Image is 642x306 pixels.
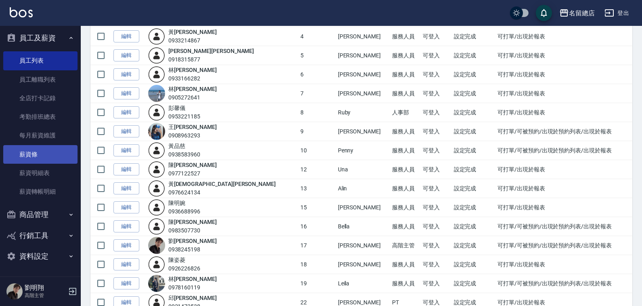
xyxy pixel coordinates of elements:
[148,123,165,140] img: avatar.jpeg
[298,255,336,274] td: 18
[168,112,201,121] div: 0953221185
[148,256,165,273] img: user-login-man-human-body-mobile-person-512.png
[336,198,390,217] td: [PERSON_NAME]
[390,46,421,65] td: 服務人員
[336,27,390,46] td: [PERSON_NAME]
[113,106,139,119] a: 編輯
[168,188,276,197] div: 0976624134
[113,220,139,233] a: 編輯
[495,255,632,274] td: 可打單/出現於報表
[3,89,78,108] a: 全店打卡記錄
[3,51,78,70] a: 員工列表
[421,84,451,103] td: 可登入
[113,277,139,290] a: 編輯
[113,258,139,271] a: 編輯
[168,181,276,187] a: 黃[DEMOGRAPHIC_DATA][PERSON_NAME]
[298,160,336,179] td: 12
[336,274,390,293] td: Leila
[421,160,451,179] td: 可登入
[495,122,632,141] td: 可打單/可被預約/出現於預約列表/出現於報表
[390,160,421,179] td: 服務人員
[495,236,632,255] td: 可打單/可被預約/出現於預約列表/出現於報表
[452,103,495,122] td: 設定完成
[336,236,390,255] td: [PERSON_NAME]
[168,29,217,35] a: 黃[PERSON_NAME]
[336,160,390,179] td: Una
[452,198,495,217] td: 設定完成
[390,84,421,103] td: 服務人員
[3,164,78,182] a: 薪資明細表
[298,198,336,217] td: 15
[3,182,78,201] a: 薪資轉帳明細
[452,236,495,255] td: 設定完成
[113,201,139,214] a: 編輯
[298,46,336,65] td: 5
[113,239,139,252] a: 編輯
[452,27,495,46] td: 設定完成
[452,217,495,236] td: 設定完成
[168,200,185,206] a: 陳明婉
[168,36,217,45] div: 0933214867
[298,84,336,103] td: 7
[168,226,217,235] div: 0983507730
[495,46,632,65] td: 可打單/出現於報表
[390,65,421,84] td: 服務人員
[495,274,632,293] td: 可打單/可被預約/出現於預約列表/出現於報表
[148,66,165,83] img: user-login-man-human-body-mobile-person-512.png
[3,225,78,246] button: 行銷工具
[168,295,217,301] a: 邱[PERSON_NAME]
[390,274,421,293] td: 服務人員
[168,276,217,282] a: 林[PERSON_NAME]
[452,160,495,179] td: 設定完成
[168,219,217,225] a: 陳[PERSON_NAME]
[452,274,495,293] td: 設定完成
[336,103,390,122] td: Ruby
[168,207,201,216] div: 0936688996
[421,179,451,198] td: 可登入
[452,122,495,141] td: 設定完成
[298,236,336,255] td: 17
[390,27,421,46] td: 服務人員
[168,93,217,102] div: 0905272641
[168,264,201,273] div: 0926226826
[336,217,390,236] td: Bella
[421,46,451,65] td: 可登入
[556,5,598,21] button: 名留總店
[113,49,139,62] a: 編輯
[168,283,217,292] div: 0978160119
[113,182,139,195] a: 編輯
[421,122,451,141] td: 可登入
[298,103,336,122] td: 8
[452,141,495,160] td: 設定完成
[336,179,390,198] td: Alin
[421,27,451,46] td: 可登入
[148,275,165,292] img: avatar.jpeg
[336,122,390,141] td: [PERSON_NAME]
[421,274,451,293] td: 可登入
[148,104,165,121] img: user-login-man-human-body-mobile-person-512.png
[452,84,495,103] td: 設定完成
[452,46,495,65] td: 設定完成
[148,199,165,216] img: user-login-man-human-body-mobile-person-512.png
[421,198,451,217] td: 可登入
[298,122,336,141] td: 9
[390,103,421,122] td: 人事部
[421,255,451,274] td: 可登入
[148,142,165,159] img: user-login-man-human-body-mobile-person-512.png
[25,292,66,299] p: 高階主管
[421,236,451,255] td: 可登入
[298,27,336,46] td: 4
[168,238,217,244] a: 劉[PERSON_NAME]
[168,169,217,178] div: 0977122527
[168,143,185,149] a: 黃品慈
[3,246,78,267] button: 資料設定
[168,124,217,130] a: 王[PERSON_NAME]
[148,180,165,197] img: user-login-man-human-body-mobile-person-512.png
[168,86,217,92] a: 林[PERSON_NAME]
[336,65,390,84] td: [PERSON_NAME]
[421,103,451,122] td: 可登入
[3,145,78,164] a: 薪資條
[421,141,451,160] td: 可登入
[390,217,421,236] td: 服務人員
[168,131,217,140] div: 0908963293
